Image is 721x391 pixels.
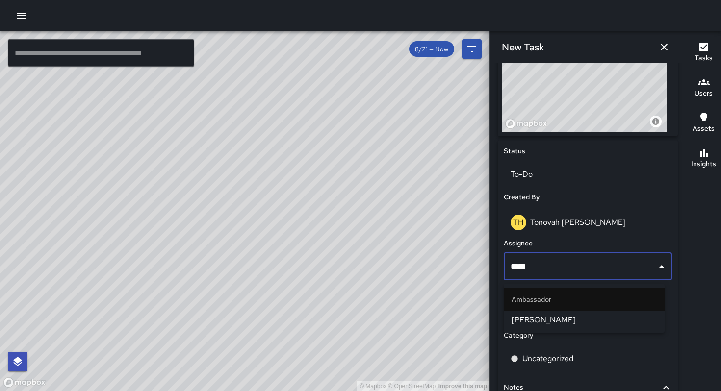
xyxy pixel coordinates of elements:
h6: Status [504,146,525,157]
span: [PERSON_NAME] [512,314,657,326]
button: Filters [462,39,482,59]
button: Assets [686,106,721,141]
h6: Created By [504,192,540,203]
h6: Assignee [504,238,533,249]
span: 8/21 — Now [409,45,454,53]
h6: Insights [691,159,716,170]
li: Ambassador [504,288,665,311]
button: Insights [686,141,721,176]
h6: Assets [693,123,715,134]
button: Users [686,71,721,106]
p: To-Do [511,169,665,180]
h6: Tasks [695,53,713,64]
h6: Users [695,88,713,99]
h6: New Task [502,39,544,55]
h6: Category [504,330,533,341]
p: Uncategorized [522,353,573,365]
button: Close [655,260,669,273]
p: TH [513,217,524,228]
button: Tasks [686,35,721,71]
p: Tonovah [PERSON_NAME] [530,217,626,227]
